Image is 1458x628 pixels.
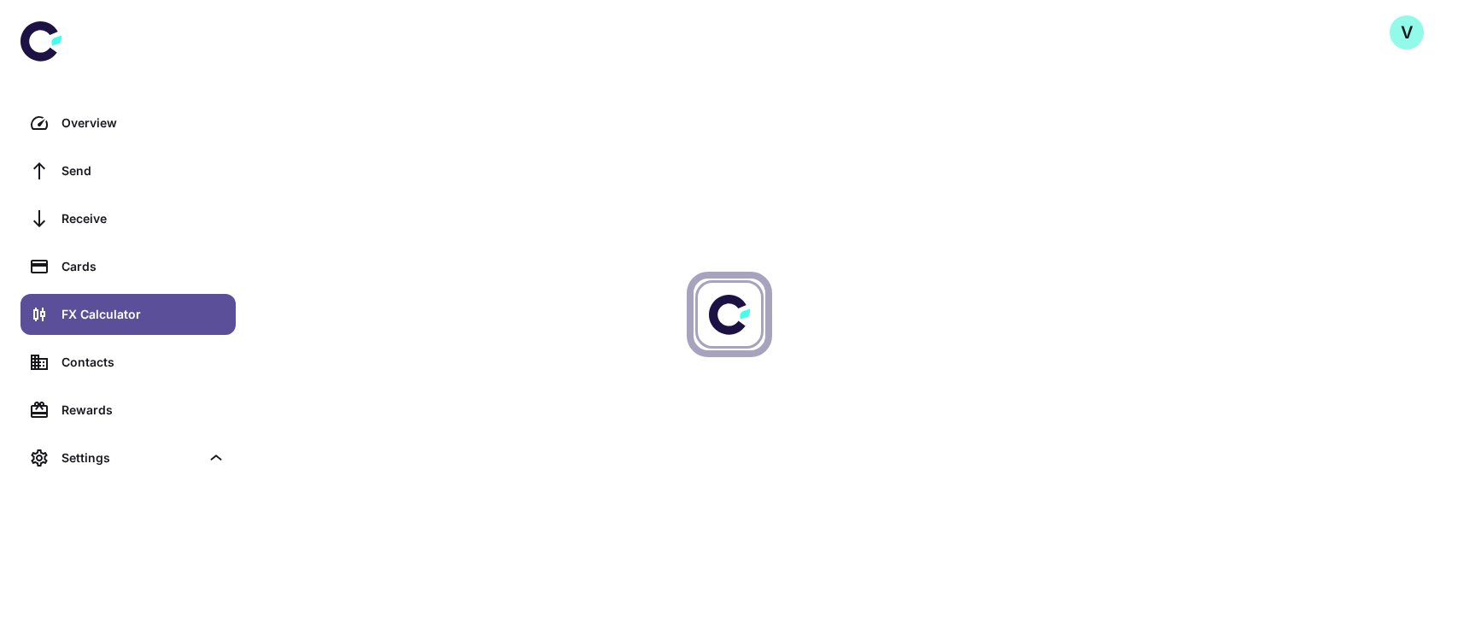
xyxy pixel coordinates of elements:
a: Overview [20,103,236,144]
div: Settings [20,437,236,478]
div: Overview [61,114,225,132]
a: FX Calculator [20,294,236,335]
div: Send [61,161,225,180]
div: Cards [61,257,225,276]
div: Receive [61,209,225,228]
div: Contacts [61,353,225,372]
div: Settings [61,449,200,467]
a: Receive [20,198,236,239]
div: FX Calculator [61,305,225,324]
a: Rewards [20,390,236,431]
a: Contacts [20,342,236,383]
div: Rewards [61,401,225,420]
a: Cards [20,246,236,287]
button: V [1390,15,1424,50]
a: Send [20,150,236,191]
